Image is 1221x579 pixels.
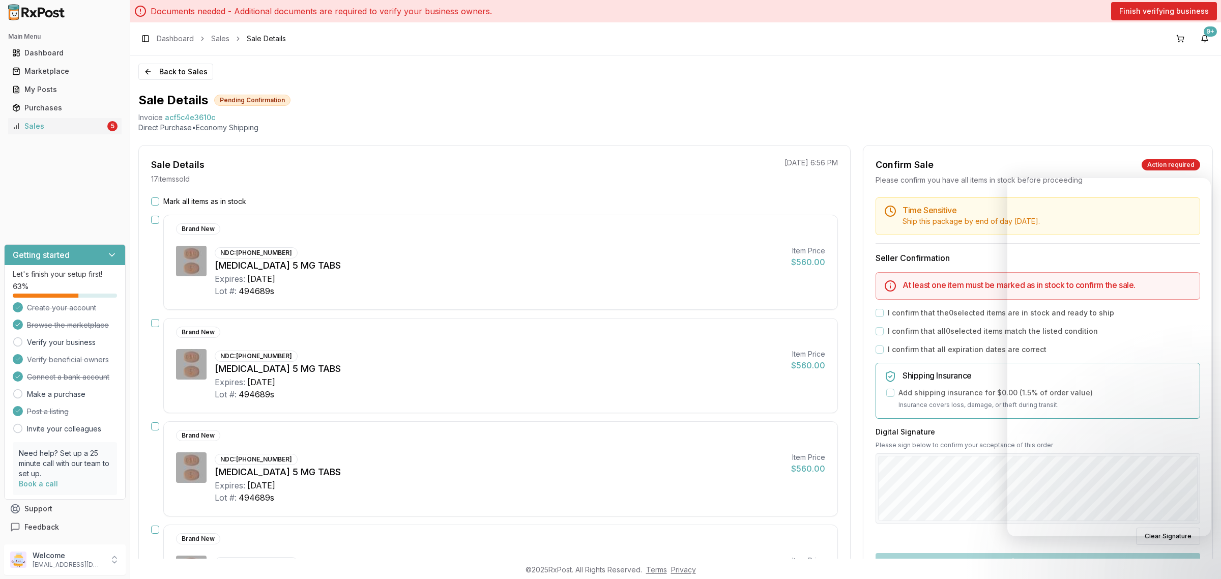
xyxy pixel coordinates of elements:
div: Pending Confirmation [214,95,290,106]
div: $560.00 [791,256,825,268]
div: 9+ [1204,26,1217,37]
div: NDC: [PHONE_NUMBER] [215,247,298,258]
div: 5 [107,121,118,131]
p: Please sign below to confirm your acceptance of this order [876,441,1200,449]
a: Sales [211,34,229,44]
span: Post a listing [27,407,69,417]
p: Insurance covers loss, damage, or theft during transit. [898,400,1191,410]
button: Support [4,500,126,518]
a: Verify your business [27,337,96,348]
h5: At least one item must be marked as in stock to confirm the sale. [903,281,1191,289]
div: Expires: [215,376,245,388]
p: Let's finish your setup first! [13,269,117,279]
div: [MEDICAL_DATA] 5 MG TABS [215,465,783,479]
div: Item Price [791,349,825,359]
div: Purchases [12,103,118,113]
div: Sales [12,121,105,131]
div: Dashboard [12,48,118,58]
div: 494689s [239,388,274,400]
p: Documents needed - Additional documents are required to verify your business owners. [151,5,492,17]
div: Marketplace [12,66,118,76]
div: My Posts [12,84,118,95]
h2: Main Menu [8,33,122,41]
div: [DATE] [247,273,275,285]
div: Lot #: [215,491,237,504]
p: [EMAIL_ADDRESS][DOMAIN_NAME] [33,561,103,569]
a: Make a purchase [27,389,85,399]
h3: Getting started [13,249,70,261]
label: Add shipping insurance for $0.00 ( 1.5 % of order value) [898,388,1093,398]
div: Lot #: [215,388,237,400]
div: $560.00 [791,462,825,475]
div: Confirm Sale [876,158,934,172]
div: NDC: [PHONE_NUMBER] [215,454,298,465]
img: User avatar [10,552,26,568]
div: Sale Details [151,158,205,172]
p: Direct Purchase • Economy Shipping [138,123,1213,133]
div: $560.00 [791,359,825,371]
img: RxPost Logo [4,4,69,20]
label: I confirm that the 0 selected items are in stock and ready to ship [888,308,1114,318]
h3: Digital Signature [876,427,1200,437]
iframe: Intercom live chat [1007,178,1211,536]
div: Invoice [138,112,163,123]
span: Ship this package by end of day [DATE] . [903,217,1040,225]
img: Eliquis 5 MG TABS [176,349,207,380]
img: Eliquis 5 MG TABS [176,452,207,483]
button: Finish verifying business [1111,2,1217,20]
h5: Time Sensitive [903,206,1191,214]
div: Expires: [215,273,245,285]
label: I confirm that all 0 selected items match the listed condition [888,326,1098,336]
a: Invite your colleagues [27,424,101,434]
button: Sales5 [4,118,126,134]
span: 63 % [13,281,28,292]
p: [DATE] 6:56 PM [784,158,838,168]
div: 494689s [239,285,274,297]
div: Lot #: [215,285,237,297]
a: Dashboard [157,34,194,44]
div: NDC: [PHONE_NUMBER] [215,351,298,362]
a: My Posts [8,80,122,99]
img: Eliquis 5 MG TABS [176,246,207,276]
div: Action required [1142,159,1200,170]
button: Marketplace [4,63,126,79]
span: acf5c4e3610c [165,112,215,123]
h1: Sale Details [138,92,208,108]
div: Item Price [791,556,825,566]
span: Create your account [27,303,96,313]
button: Back to Sales [138,64,213,80]
div: Expires: [215,479,245,491]
span: Feedback [24,522,59,532]
a: Privacy [671,565,696,574]
span: Verify beneficial owners [27,355,109,365]
nav: breadcrumb [157,34,286,44]
div: Brand New [176,430,220,441]
a: Sales5 [8,117,122,135]
a: Purchases [8,99,122,117]
div: [DATE] [247,479,275,491]
div: 494689s [239,491,274,504]
div: Item Price [791,452,825,462]
label: I confirm that all expiration dates are correct [888,344,1046,355]
div: [DATE] [247,376,275,388]
p: 17 item s sold [151,174,190,184]
div: Brand New [176,327,220,338]
iframe: Intercom live chat [1186,544,1211,569]
a: Marketplace [8,62,122,80]
div: Item Price [791,246,825,256]
div: [MEDICAL_DATA] 5 MG TABS [215,258,783,273]
button: Feedback [4,518,126,536]
span: Browse the marketplace [27,320,109,330]
h3: Seller Confirmation [876,252,1200,264]
p: Welcome [33,551,103,561]
button: My Posts [4,81,126,98]
span: Connect a bank account [27,372,109,382]
a: Terms [646,565,667,574]
a: Book a call [19,479,58,488]
div: Please confirm you have all items in stock before proceeding [876,175,1200,185]
button: Purchases [4,100,126,116]
div: NDC: [PHONE_NUMBER] [215,557,298,568]
h5: Shipping Insurance [903,371,1191,380]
